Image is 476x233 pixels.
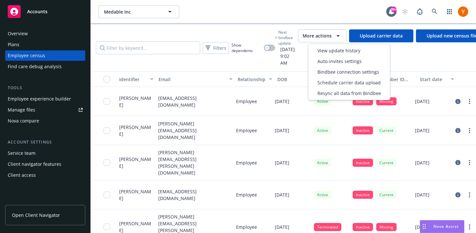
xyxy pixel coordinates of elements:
[317,79,381,86] span: Schedule carrier data upload
[317,58,362,65] span: Auto-invites settings
[275,224,289,230] p: [DATE]
[236,98,257,105] p: Employee
[236,159,257,166] p: Employee
[415,98,429,105] p: [DATE]
[376,159,397,167] div: Current
[466,223,473,231] a: more
[104,224,110,230] input: Toggle Row Selected
[275,159,289,166] p: [DATE]
[159,76,225,83] div: Email
[104,98,110,105] input: Toggle Row Selected
[5,3,85,21] a: Accounts
[314,126,331,134] div: Active
[391,6,397,12] div: 99+
[454,98,462,105] a: circleInformation
[454,191,462,199] a: circleInformation
[420,220,428,233] div: Drag to move
[420,76,447,83] div: Start date
[5,28,85,39] a: Overview
[8,94,71,104] div: Employee experience builder
[236,191,257,198] p: Employee
[119,124,153,137] span: [PERSON_NAME]
[398,5,411,18] a: Start snowing
[415,191,429,198] p: [DATE]
[298,29,347,42] button: More actions
[158,149,231,176] p: [PERSON_NAME][EMAIL_ADDRESS][PERSON_NAME][DOMAIN_NAME]
[415,159,429,166] p: [DATE]
[5,85,85,91] div: Tools
[5,50,85,61] a: Employee census
[275,71,314,87] button: DOB
[376,126,397,134] div: Current
[235,71,274,87] button: Relationship
[5,94,85,104] a: Employee experience builder
[5,170,85,180] a: Client access
[317,69,379,75] span: Bindbee connection settings
[119,188,153,202] span: [PERSON_NAME]
[96,41,200,54] input: Filter by keyword...
[238,76,265,83] div: Relationship
[466,191,473,199] a: more
[380,76,414,83] div: Member ID status
[454,127,462,134] a: circleInformation
[8,28,28,39] div: Overview
[353,126,373,134] div: Inactive
[8,170,36,180] div: Client access
[378,71,417,87] button: Member ID status
[104,8,160,15] span: Medable Inc
[349,29,413,42] a: Upload carrier data
[353,191,373,199] div: Inactive
[353,97,373,105] div: Inactive
[27,9,47,14] span: Accounts
[277,76,305,83] div: DOB
[466,127,473,134] a: more
[119,156,153,169] span: [PERSON_NAME]
[415,224,429,230] p: [DATE]
[236,224,257,230] p: Employee
[420,220,464,233] button: Nova Assist
[458,6,468,17] img: photo
[433,224,459,229] span: Nova Assist
[417,71,457,87] button: Start date
[236,127,257,134] p: Employee
[5,116,85,126] a: Nova compare
[104,127,110,134] input: Toggle Row Selected
[353,159,373,167] div: Inactive
[232,42,261,53] span: Show dependents
[275,191,289,198] p: [DATE]
[8,159,61,169] div: Client navigator features
[5,39,85,50] a: Plans
[376,191,397,199] div: Current
[314,159,331,167] div: Active
[5,61,85,72] a: Find care debug analysis
[8,116,39,126] div: Nova compare
[213,45,226,51] span: Filters
[5,148,85,158] a: Service team
[428,5,441,18] a: Search
[8,148,36,158] div: Service team
[353,223,373,231] div: Inactive
[317,90,381,97] span: Resync all data from Bindbee
[275,127,289,134] p: [DATE]
[466,98,473,105] a: more
[308,44,390,100] div: More actions
[443,5,456,18] a: Switch app
[303,33,332,39] span: More actions
[156,71,235,87] button: Email
[454,159,462,166] a: circleInformation
[12,212,60,218] span: Open Client Navigator
[8,105,35,115] div: Manage files
[5,105,85,115] a: Manage files
[314,223,341,231] div: Terminated
[158,95,231,108] p: [EMAIL_ADDRESS][DOMAIN_NAME]
[5,139,85,145] div: Account settings
[104,159,110,166] input: Toggle Row Selected
[203,42,229,54] button: Filters
[104,192,110,198] input: Toggle Row Selected
[278,29,295,46] span: Next bindbee update
[413,5,426,18] a: Report a Bug
[119,76,146,83] div: Identifier
[376,223,397,231] div: Missing
[314,97,331,105] div: Active
[98,5,179,18] button: Medable Inc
